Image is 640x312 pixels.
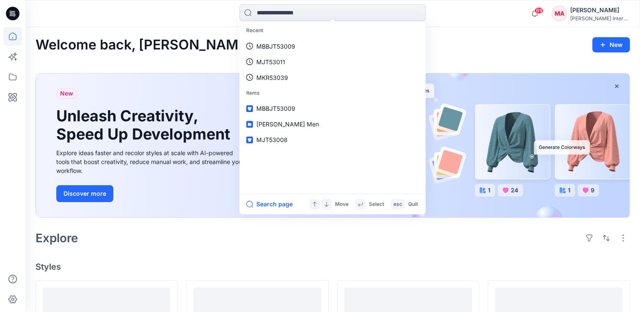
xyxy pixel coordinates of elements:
[241,85,424,101] p: Items
[570,5,629,15] div: [PERSON_NAME]
[241,70,424,85] a: MKR53039
[369,200,384,209] p: Select
[256,57,285,66] p: MJT53011
[393,200,402,209] p: esc
[534,7,544,14] span: 69
[56,185,113,202] button: Discover more
[56,185,247,202] a: Discover more
[592,37,630,52] button: New
[256,120,319,128] span: [PERSON_NAME] Men
[408,200,418,209] p: Quit
[241,116,424,132] a: [PERSON_NAME] Men
[60,88,73,99] span: New
[241,101,424,116] a: MBBJT53009
[241,54,424,70] a: MJT53011
[36,231,78,245] h2: Explore
[246,199,293,209] button: Search page
[570,15,629,22] div: [PERSON_NAME] International
[241,23,424,38] p: Recent
[241,132,424,148] a: MJT53008
[256,42,295,51] p: MBBJT53009
[56,148,247,175] div: Explore ideas faster and recolor styles at scale with AI-powered tools that boost creativity, red...
[256,105,295,112] span: MBBJT53009
[256,136,288,143] span: MJT53008
[335,200,349,209] p: Move
[241,38,424,54] a: MBBJT53009
[36,37,252,53] h2: Welcome back, [PERSON_NAME]
[552,6,567,21] div: MA
[56,107,234,143] h1: Unleash Creativity, Speed Up Development
[256,73,288,82] p: MKR53039
[36,262,630,272] h4: Styles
